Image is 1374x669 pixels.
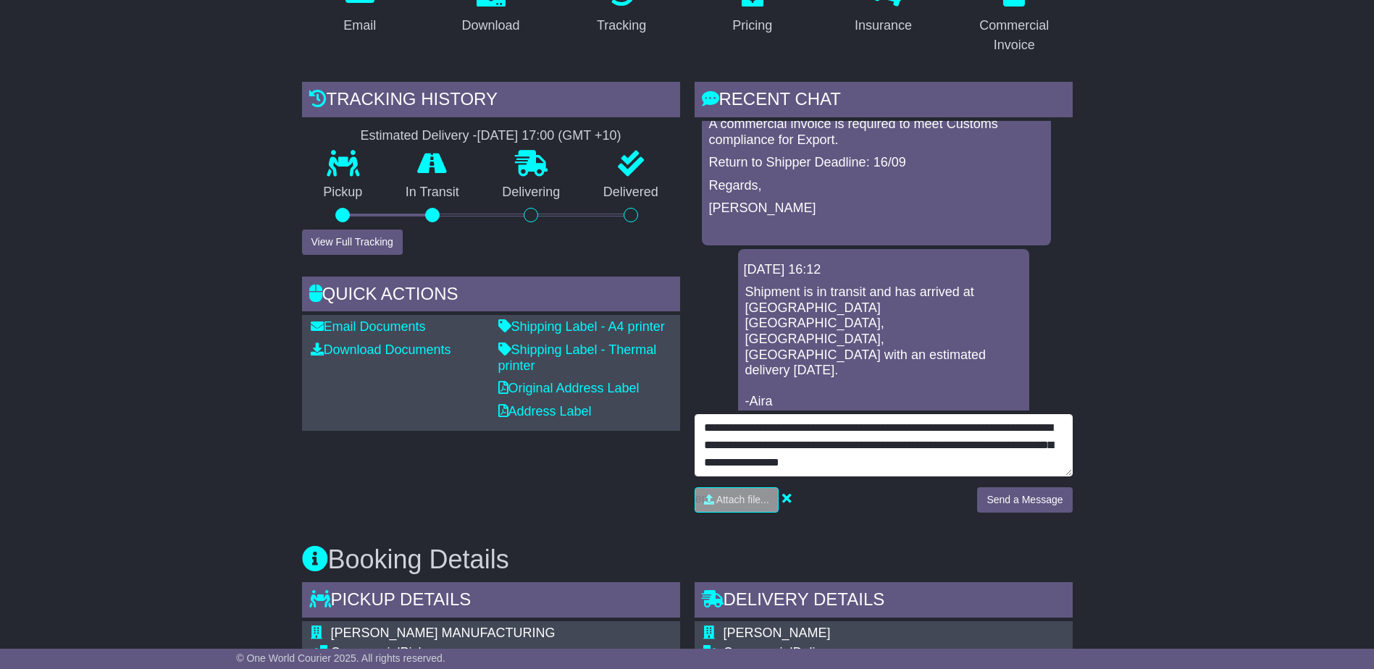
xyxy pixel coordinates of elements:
[343,16,376,35] div: Email
[855,16,912,35] div: Insurance
[236,652,445,664] span: © One World Courier 2025. All rights reserved.
[331,626,556,640] span: [PERSON_NAME] MANUFACTURING
[302,277,680,316] div: Quick Actions
[302,185,385,201] p: Pickup
[695,82,1073,121] div: RECENT CHAT
[311,319,426,334] a: Email Documents
[597,16,646,35] div: Tracking
[477,128,621,144] div: [DATE] 17:00 (GMT +10)
[709,117,1044,148] p: A commercial invoice is required to meet Customs compliance for Export.
[498,319,665,334] a: Shipping Label - A4 printer
[977,487,1072,513] button: Send a Message
[481,185,582,201] p: Delivering
[302,582,680,621] div: Pickup Details
[331,645,610,661] div: Pickup
[498,342,657,373] a: Shipping Label - Thermal printer
[709,201,1044,216] p: [PERSON_NAME]
[461,16,519,35] div: Download
[709,155,1044,171] p: Return to Shipper Deadline: 16/09
[302,82,680,121] div: Tracking history
[384,185,481,201] p: In Transit
[582,185,680,201] p: Delivered
[745,285,1022,410] p: Shipment is in transit and has arrived at [GEOGRAPHIC_DATA] [GEOGRAPHIC_DATA], [GEOGRAPHIC_DATA],...
[724,645,1064,661] div: Delivery
[302,545,1073,574] h3: Booking Details
[724,645,793,660] span: Commercial
[709,178,1044,194] p: Regards,
[695,582,1073,621] div: Delivery Details
[331,645,401,660] span: Commercial
[311,342,451,357] a: Download Documents
[965,16,1063,55] div: Commercial Invoice
[498,404,592,418] a: Address Label
[302,128,680,144] div: Estimated Delivery -
[724,626,831,640] span: [PERSON_NAME]
[302,230,403,255] button: View Full Tracking
[732,16,772,35] div: Pricing
[744,262,1023,278] div: [DATE] 16:12
[498,381,640,395] a: Original Address Label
